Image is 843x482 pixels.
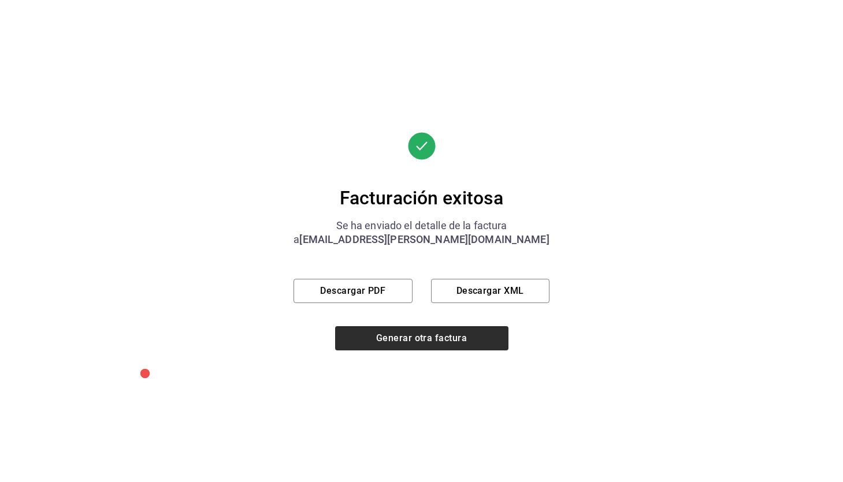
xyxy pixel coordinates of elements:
span: [EMAIL_ADDRESS][PERSON_NAME][DOMAIN_NAME] [299,233,549,245]
div: Facturación exitosa [294,186,549,210]
button: Descargar XML [431,279,549,303]
div: Se ha enviado el detalle de la factura [294,219,549,233]
button: Generar otra factura [335,326,508,350]
div: a [294,233,549,246]
button: Descargar PDF [294,279,412,303]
